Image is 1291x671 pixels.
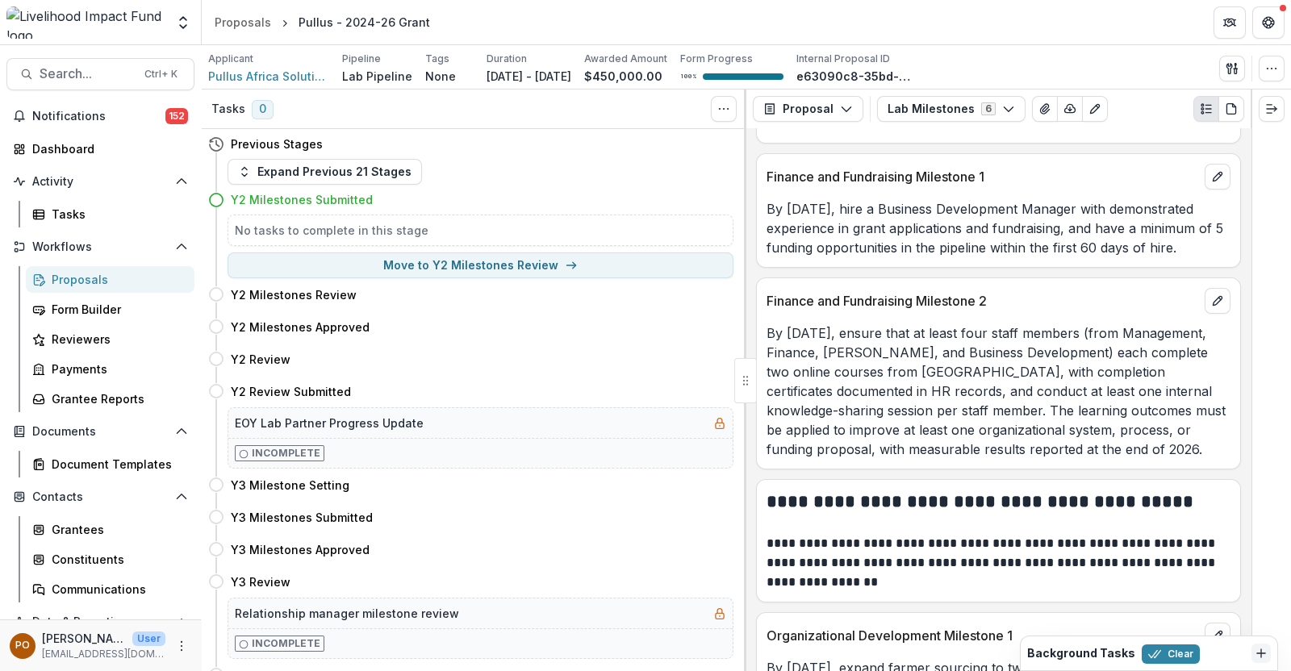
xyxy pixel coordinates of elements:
[1214,6,1246,39] button: Partners
[32,615,169,629] span: Data & Reporting
[231,319,370,335] h4: Y2 Milestones Approved
[6,169,194,194] button: Open Activity
[767,167,1198,186] p: Finance and Fundraising Milestone 1
[1032,96,1058,122] button: View Attached Files
[52,390,182,407] div: Grantee Reports
[6,484,194,510] button: Open Contacts
[235,222,726,239] h5: No tasks to complete in this stage
[487,52,527,66] p: Duration
[584,68,662,85] p: $450,000.00
[235,415,424,431] h5: EOY Lab Partner Progress Update
[141,65,181,83] div: Ctrl + K
[796,68,917,85] p: e63090c8-35bd-4910-b9fd-183ae95b7843
[52,301,182,318] div: Form Builder
[342,52,381,66] p: Pipeline
[231,541,370,558] h4: Y3 Milestones Approved
[487,68,571,85] p: [DATE] - [DATE]
[172,6,194,39] button: Open entity switcher
[228,252,733,278] button: Move to Y2 Milestones Review
[711,96,737,122] button: Toggle View Cancelled Tasks
[1142,644,1200,664] button: Clear
[342,68,412,85] p: Lab Pipeline
[680,71,696,82] p: 100 %
[172,636,191,656] button: More
[252,446,320,461] p: Incomplete
[6,609,194,635] button: Open Data & Reporting
[252,100,274,119] span: 0
[1218,96,1244,122] button: PDF view
[1251,644,1271,663] button: Dismiss
[52,331,182,348] div: Reviewers
[32,110,165,123] span: Notifications
[1027,647,1135,661] h2: Background Tasks
[208,68,329,85] span: Pullus Africa Solutions Ltd
[52,361,182,377] div: Payments
[1205,623,1230,648] button: edit
[215,14,271,31] div: Proposals
[767,323,1230,459] p: By [DATE], ensure that at least four staff members (from Management, Finance, [PERSON_NAME], and ...
[32,490,169,504] span: Contacts
[208,10,437,34] nav: breadcrumb
[6,6,165,39] img: Livelihood Impact Fund logo
[1193,96,1219,122] button: Plaintext view
[231,383,351,400] h4: Y2 Review Submitted
[211,102,245,116] h3: Tasks
[52,581,182,598] div: Communications
[208,52,253,66] p: Applicant
[231,286,357,303] h4: Y2 Milestones Review
[231,135,323,152] h4: Previous Stages
[132,631,165,646] p: User
[796,52,890,66] p: Internal Proposal ID
[231,477,349,494] h4: Y3 Milestone Setting
[680,52,753,66] p: Form Progress
[767,626,1198,645] p: Organizational Development Milestone 1
[235,605,459,622] h5: Relationship manager milestone review
[231,351,290,368] h4: Y2 Review
[15,640,30,651] div: Peige Omondi
[52,521,182,538] div: Grantees
[231,191,373,208] h4: Y2 Milestones Submitted
[42,647,165,661] p: [EMAIL_ADDRESS][DOMAIN_NAME]
[252,636,320,651] p: Incomplete
[425,52,449,66] p: Tags
[42,630,126,647] p: [PERSON_NAME]
[299,14,430,31] div: Pullus - 2024-26 Grant
[231,509,373,526] h4: Y3 Milestones Submitted
[767,199,1230,257] p: By [DATE], hire a Business Development Manager with demonstrated experience in grant applications...
[32,240,169,254] span: Workflows
[52,271,182,288] div: Proposals
[1205,288,1230,314] button: edit
[52,206,182,223] div: Tasks
[32,175,169,189] span: Activity
[32,140,182,157] div: Dashboard
[40,66,135,81] span: Search...
[32,425,169,439] span: Documents
[6,419,194,444] button: Open Documents
[52,456,182,473] div: Document Templates
[767,291,1198,310] p: Finance and Fundraising Milestone 2
[1082,96,1108,122] button: Edit as form
[165,108,188,124] span: 152
[584,52,667,66] p: Awarded Amount
[1252,6,1285,39] button: Get Help
[1205,164,1230,190] button: edit
[231,573,290,590] h4: Y3 Review
[1259,96,1285,122] button: Expand right
[425,68,456,85] p: None
[6,234,194,260] button: Open Workflows
[52,551,182,568] div: Constituents
[228,159,422,185] button: Expand Previous 21 Stages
